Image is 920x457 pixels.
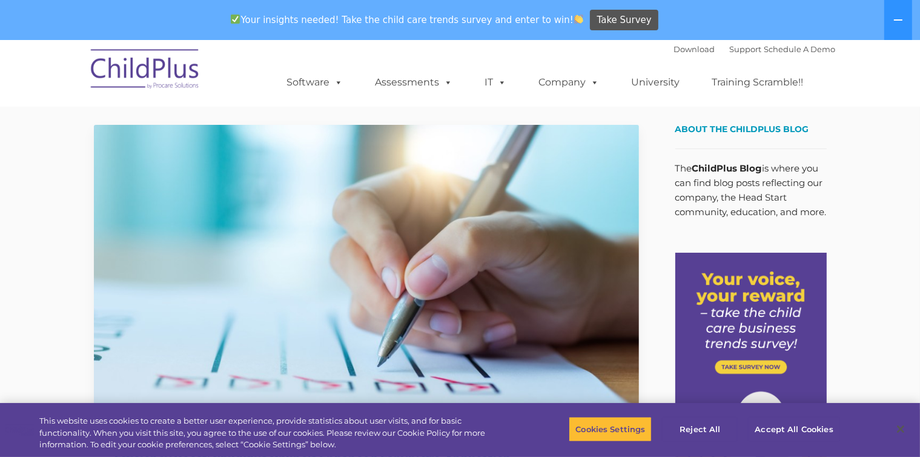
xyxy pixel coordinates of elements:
img: ChildPlus by Procare Solutions [85,41,206,101]
span: Your insights needed! Take the child care trends survey and enter to win! [226,8,589,32]
p: The is where you can find blog posts reflecting our company, the Head Start community, education,... [675,161,827,219]
button: Close [887,416,914,442]
a: Download [674,44,715,54]
a: Schedule A Demo [764,44,836,54]
img: 👏 [574,15,583,24]
button: Reject All [662,416,738,442]
img: ✅ [231,15,240,24]
a: Software [275,70,356,95]
a: Take Survey [590,10,658,31]
div: This website uses cookies to create a better user experience, provide statistics about user visit... [39,415,506,451]
a: Training Scramble!! [700,70,816,95]
a: IT [473,70,519,95]
a: Support [730,44,762,54]
span: Take Survey [597,10,652,31]
img: Efficiency Boost: ChildPlus Online's Enhanced Family Pre-Application Process - Streamlining Appli... [94,125,639,432]
button: Cookies Settings [569,416,652,442]
a: Company [527,70,612,95]
button: Accept All Cookies [748,416,839,442]
a: University [620,70,692,95]
strong: ChildPlus Blog [692,162,763,174]
a: Assessments [363,70,465,95]
font: | [674,44,836,54]
span: About the ChildPlus Blog [675,124,809,135]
